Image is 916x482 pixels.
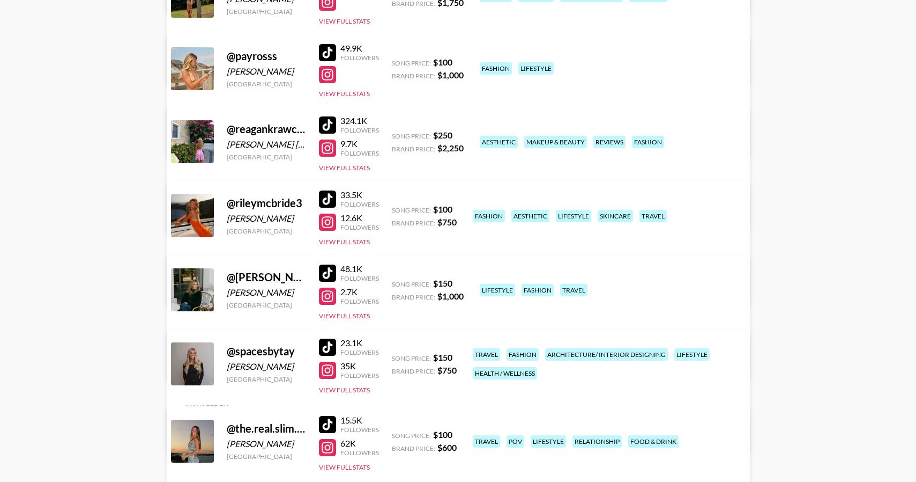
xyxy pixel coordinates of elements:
div: Followers [340,348,379,356]
strong: $ 2,250 [437,143,464,153]
div: Followers [340,149,379,157]
div: Followers [340,54,379,62]
div: [PERSON_NAME] [PERSON_NAME] [227,139,306,150]
div: architecture/ interior designing [545,348,668,361]
div: fashion [507,348,539,361]
div: [GEOGRAPHIC_DATA] [227,227,306,235]
div: @ reagankrawczyk [227,122,306,136]
span: Song Price: [392,59,431,67]
div: @ payrosss [227,49,306,63]
strong: $ 600 [437,442,457,452]
div: reviews [593,136,625,148]
div: fashion [632,136,664,148]
button: View Full Stats [319,386,370,394]
div: [PERSON_NAME] [227,361,306,372]
div: @ the.real.slim.sadieee [227,422,306,435]
div: lifestyle [531,435,566,448]
div: Followers [340,126,379,134]
button: View Full Stats [319,312,370,320]
div: 15.5K [340,415,379,426]
div: [GEOGRAPHIC_DATA] [227,301,306,309]
strong: $ 250 [433,130,452,140]
div: fashion [473,210,505,222]
span: Brand Price: [392,219,435,227]
button: View Full Stats [319,90,370,98]
div: 324.1K [340,115,379,126]
span: Brand Price: [392,293,435,301]
div: lifestyle [674,348,710,361]
span: Brand Price: [392,72,435,80]
div: 48.1K [340,264,379,274]
span: Song Price: [392,206,431,214]
div: 33.5K [340,189,379,200]
div: travel [639,210,667,222]
div: [PERSON_NAME] [227,66,306,77]
strong: $ 150 [433,278,452,288]
div: [GEOGRAPHIC_DATA] [227,452,306,461]
strong: $ 750 [437,365,457,375]
div: fashion [522,284,554,296]
div: @ spacesbytay [227,345,306,358]
div: Followers [340,297,379,305]
div: travel [473,348,500,361]
div: Followers [340,200,379,208]
span: Song Price: [392,432,431,440]
button: View Full Stats [319,164,370,172]
div: lifestyle [518,62,554,75]
div: 23.1K [340,338,379,348]
div: skincare [598,210,633,222]
div: Followers [340,274,379,282]
div: @ rileymcbride3 [227,196,306,210]
div: relationship [572,435,622,448]
div: [PERSON_NAME] [227,439,306,449]
span: Brand Price: [392,444,435,452]
strong: $ 1,000 [437,291,464,301]
div: makeup & beauty [524,136,587,148]
div: pov [507,435,524,448]
div: 9.7K [340,138,379,149]
strong: $ 1,000 [437,70,464,80]
strong: $ 100 [433,429,452,440]
div: Followers [340,426,379,434]
span: Song Price: [392,354,431,362]
div: [PERSON_NAME] [227,287,306,298]
span: Brand Price: [392,145,435,153]
span: Song Price: [392,132,431,140]
div: health / wellness [473,367,537,379]
div: [GEOGRAPHIC_DATA] [227,8,306,16]
div: [GEOGRAPHIC_DATA] [227,153,306,161]
div: [GEOGRAPHIC_DATA] [227,80,306,88]
div: 12.6K [340,213,379,223]
strong: $ 150 [433,352,452,362]
div: aesthetic [480,136,518,148]
div: food & drink [628,435,679,448]
div: travel [473,435,500,448]
div: lifestyle [480,284,515,296]
strong: $ 750 [437,217,457,227]
div: Followers [340,449,379,457]
div: lifestyle [556,210,591,222]
span: Song Price: [392,280,431,288]
div: [GEOGRAPHIC_DATA] [227,375,306,383]
span: Brand Price: [392,367,435,375]
div: @ [PERSON_NAME].[PERSON_NAME] [227,271,306,284]
div: Followers [340,223,379,231]
button: View Full Stats [319,463,370,471]
strong: $ 100 [433,57,452,67]
button: View Full Stats [319,17,370,25]
div: 2.7K [340,287,379,297]
strong: $ 100 [433,204,452,214]
div: 35K [340,361,379,371]
div: fashion [480,62,512,75]
div: 49.9K [340,43,379,54]
div: aesthetic [511,210,549,222]
div: Followers [340,371,379,379]
div: travel [560,284,587,296]
div: Managed By [186,403,462,411]
button: View Full Stats [319,238,370,246]
div: 62K [340,438,379,449]
div: [PERSON_NAME] [227,213,306,224]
